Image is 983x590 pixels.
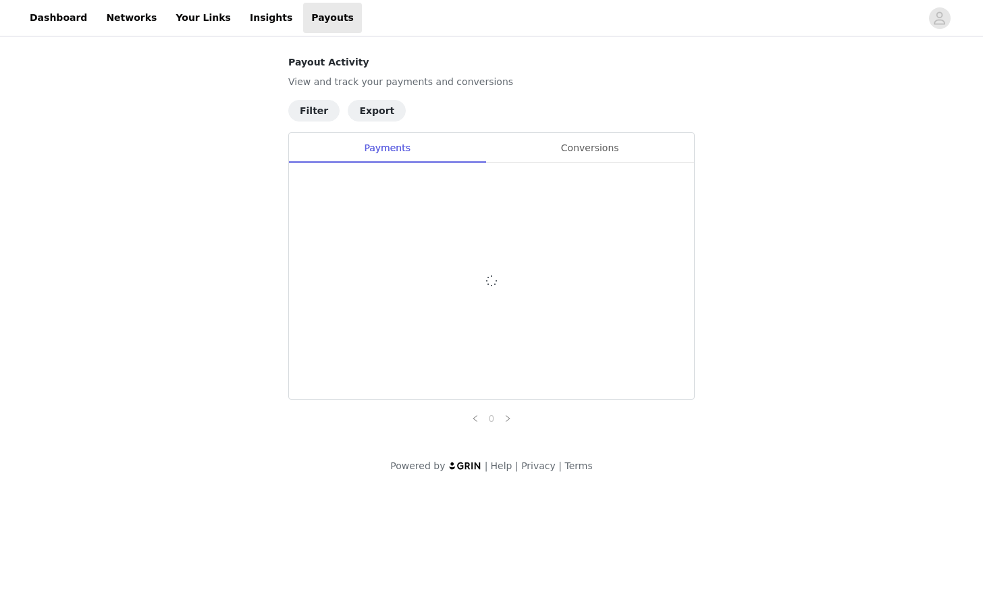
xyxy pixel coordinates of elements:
a: Help [491,460,512,471]
a: Dashboard [22,3,95,33]
li: 0 [483,410,500,427]
i: icon: left [471,414,479,423]
li: Previous Page [467,410,483,427]
a: Networks [98,3,165,33]
h4: Payout Activity [288,55,695,70]
a: 0 [484,411,499,426]
a: Insights [242,3,300,33]
span: | [485,460,488,471]
div: avatar [933,7,946,29]
button: Export [348,100,406,122]
a: Your Links [167,3,239,33]
span: | [515,460,519,471]
button: Filter [288,100,340,122]
li: Next Page [500,410,516,427]
div: Conversions [485,133,694,163]
span: Powered by [390,460,445,471]
span: | [558,460,562,471]
a: Privacy [521,460,556,471]
a: Payouts [303,3,362,33]
i: icon: right [504,414,512,423]
img: logo [448,461,482,470]
a: Terms [564,460,592,471]
div: Payments [289,133,485,163]
p: View and track your payments and conversions [288,75,695,89]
